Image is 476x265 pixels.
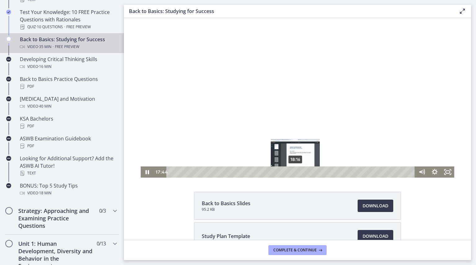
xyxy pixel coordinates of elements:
button: Mute [291,165,304,176]
div: Test Your Knowledge: 10 FREE Practice Questions with Rationales [20,8,117,31]
span: Back to Basics Slides [202,200,250,207]
span: Free preview [66,23,91,31]
div: PDF [20,122,117,130]
span: · 10 Questions [36,23,63,31]
iframe: Video Lesson [124,1,471,178]
button: Complete & continue [268,245,327,255]
a: Download [358,230,393,242]
div: Video [20,43,117,51]
div: Text [20,170,117,177]
div: Developing Critical Thinking Skills [20,55,117,70]
span: · 40 min [38,103,51,110]
h2: Strategy: Approaching and Examining Practice Questions [18,207,94,229]
div: [MEDICAL_DATA] and Motivation [20,95,117,110]
span: Download [363,232,388,240]
div: BONUS: Top 5 Study Tips [20,182,117,197]
h3: Back to Basics: Studying for Success [129,7,449,15]
div: PDF [20,142,117,150]
div: Back to Basics Practice Questions [20,75,117,90]
button: Show settings menu [304,165,317,176]
div: Video [20,63,117,70]
div: Video [20,189,117,197]
div: Looking for Additional Support? Add the ASWB AI Tutor! [20,155,117,177]
span: · [53,43,54,51]
div: ASWB Examination Guidebook [20,135,117,150]
span: Download [363,202,388,210]
div: PDF [20,83,117,90]
div: Quiz [20,23,117,31]
div: Back to Basics: Studying for Success [20,36,117,51]
span: Complete & continue [273,248,317,253]
span: · 18 min [38,189,51,197]
span: · 16 min [38,63,51,70]
div: Video [20,103,117,110]
i: Completed [6,10,11,15]
span: Free preview [55,43,79,51]
span: Study Plan Template [202,232,250,240]
span: 95.2 KB [202,207,250,212]
div: KSA Bachelors [20,115,117,130]
span: · [64,23,65,31]
span: 0 / 13 [97,240,106,247]
a: Download [358,200,393,212]
span: · 35 min [38,43,51,51]
span: 0 / 3 [99,207,106,214]
button: Fullscreen [317,165,330,176]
